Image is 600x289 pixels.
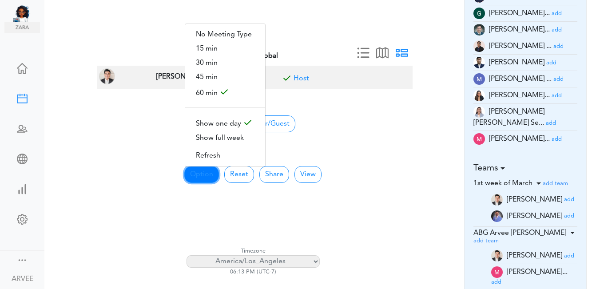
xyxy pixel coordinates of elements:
[1,268,44,288] a: ARVEE
[12,274,33,285] div: ARVEE
[154,70,214,83] span: TAX PARTNER at Corona, CA, USA
[489,135,550,143] span: [PERSON_NAME]...
[185,56,265,70] span: 30 min
[473,8,485,19] img: wEqpdqGJg0NqAAAAABJRU5ErkJggg==
[473,24,485,36] img: 2Q==
[489,92,550,99] span: [PERSON_NAME]...
[553,44,564,49] small: add
[546,120,556,126] small: add
[489,10,550,17] span: [PERSON_NAME]...
[552,10,562,17] a: add
[241,247,266,255] label: Timezone
[552,136,562,142] small: add
[473,238,499,244] small: add team
[552,26,562,33] a: add
[546,60,556,66] small: add
[13,4,40,22] img: Unified Global - Powered by TEAMCAL AI
[491,192,578,208] li: a.flores@unified-accounting.com
[185,149,265,163] span: Refresh
[185,70,265,84] span: 45 min
[553,43,564,50] a: add
[489,43,552,50] span: [PERSON_NAME] ...
[543,181,568,186] small: add team
[491,278,501,285] a: add
[184,166,219,183] button: Option
[489,75,552,83] span: [PERSON_NAME] ...
[185,24,266,167] div: Option
[553,75,564,83] a: add
[491,279,501,285] small: add
[4,93,40,102] div: Create Meeting
[185,42,265,56] span: 15 min
[259,166,289,183] a: Share
[294,166,322,183] button: View
[4,210,40,231] a: Change Settings
[564,197,574,202] small: add
[156,73,212,80] strong: [PERSON_NAME]
[473,38,578,55] li: Tax Manager (jm.atienza@unified-accounting.com)
[185,131,265,145] span: Show full week
[473,104,578,131] li: Tax Manager (mc.servinas@unified-accounting.com)
[491,248,578,264] li: a.flores@unified-accounting.com
[507,196,562,203] span: [PERSON_NAME]
[491,208,578,224] li: rigel@unified-accounting.com
[473,180,532,187] span: 1st week of March
[564,196,574,203] a: add
[473,57,485,68] img: oYmRaigo6CGHQoVEE68UKaYmSv3mcdPtBqv6mR0IswoELyKVAGpf2awGYjY1lJF3I6BneypHs55I8hk2WCirnQq9SYxiZpiWh...
[473,163,578,174] h5: Teams
[185,28,265,42] a: No Meeting Type
[17,255,28,267] a: Change side menu
[507,269,568,276] span: [PERSON_NAME]...
[564,253,574,259] small: add
[564,213,574,219] small: add
[473,237,499,244] a: add team
[185,115,265,131] span: Show one day
[4,154,40,162] div: Share Meeting Link
[491,266,503,278] img: zKsWRAxI9YUAAAAASUVORK5CYII=
[4,214,40,223] div: Change Settings
[507,212,562,219] span: [PERSON_NAME]
[473,55,578,71] li: Partner (justine.tala@unifiedglobalph.com)
[564,252,574,259] a: add
[294,75,309,82] a: Included for meeting
[491,210,503,222] img: Z
[507,252,562,259] span: [PERSON_NAME]
[473,90,485,101] img: t+ebP8ENxXARE3R9ZYAAAAASUVORK5CYII=
[546,59,556,66] a: add
[473,5,578,22] li: Tax Manager (g.magsino@unified-accounting.com)
[473,230,566,237] span: ABG Arvee [PERSON_NAME]
[552,92,562,99] a: add
[473,87,578,104] li: Tax Accountant (mc.cabasan@unified-accounting.com)
[473,40,485,52] img: 9k=
[224,166,254,183] button: Reset
[546,119,556,127] a: add
[491,250,503,261] img: Z
[473,108,544,127] span: [PERSON_NAME] [PERSON_NAME] Se...
[280,74,294,87] span: Included for meeting
[473,133,485,145] img: zKsWRAxI9YUAAAAASUVORK5CYII=
[230,269,276,275] span: 06:13 PM (UTC-7)
[489,59,544,66] span: [PERSON_NAME]
[4,22,40,33] img: zara.png
[473,131,578,147] li: Tax Supervisor (ma.dacuma@unified-accounting.com)
[17,255,28,264] div: Show menu and text
[491,264,578,289] li: ma.dacuma@unified-accounting.com
[473,73,485,85] img: wOzMUeZp9uVEwAAAABJRU5ErkJggg==
[553,76,564,82] small: add
[552,135,562,143] a: add
[489,26,550,33] span: [PERSON_NAME]...
[185,84,265,100] span: 60 min
[4,123,40,132] div: Schedule Team Meeting
[4,63,40,72] div: Home
[491,194,503,206] img: Z
[552,11,562,16] small: add
[564,212,574,219] a: add
[552,93,562,99] small: add
[552,27,562,33] small: add
[473,106,485,118] img: tYClh565bsNRV2DOQ8zUDWWPrkmSsbOKg5xJDCoDKG2XlEZmCEccTQ7zEOPYImp7PCOAf7r2cjy7pCrRzzhJpJUo4c9mYcQ0F...
[473,22,578,38] li: Tax Admin (i.herrera@unified-accounting.com)
[99,68,115,84] img: ARVEE FLORES(a.flores@unified-accounting.com, TAX PARTNER at Corona, CA, USA)
[4,184,40,193] div: View Insights
[543,180,568,187] a: add team
[473,71,578,87] li: Tax Advisor (mc.talley@unified-accounting.com)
